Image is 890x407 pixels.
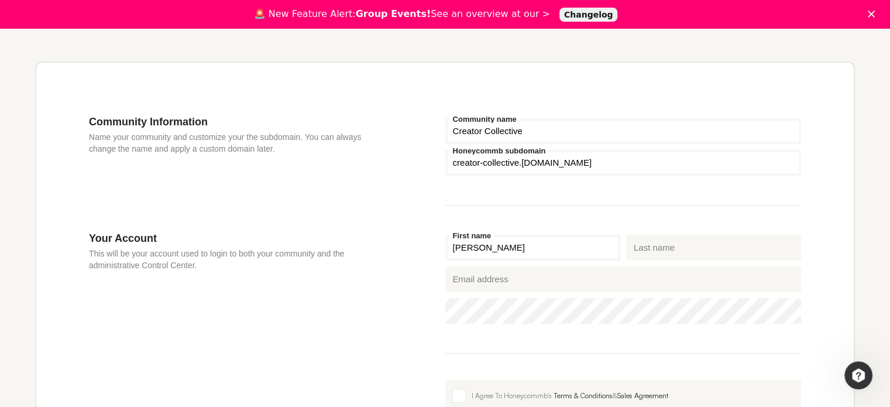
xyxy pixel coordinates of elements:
[445,118,802,144] input: Community name
[356,8,431,19] b: Group Events!
[472,391,795,401] div: I Agree To Honeycommb's &
[844,361,872,389] iframe: Intercom live chat
[254,8,550,20] div: 🚨 New Feature Alert: See an overview at our >
[626,235,801,261] input: Last name
[450,147,549,155] label: Honeycommb subdomain
[89,232,375,245] h3: Your Account
[450,232,494,240] label: First name
[89,131,375,155] p: Name your community and customize your the subdomain. You can always change the name and apply a ...
[445,150,802,176] input: your-subdomain.honeycommb.com
[89,115,375,128] h3: Community Information
[450,115,520,123] label: Community name
[559,8,618,22] a: Changelog
[554,391,613,400] a: Terms & Conditions
[445,235,620,261] input: First name
[868,11,879,18] div: Close
[89,248,375,271] p: This will be your account used to login to both your community and the administrative Control Cen...
[617,391,668,400] a: Sales Agreement
[445,266,802,292] input: Email address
